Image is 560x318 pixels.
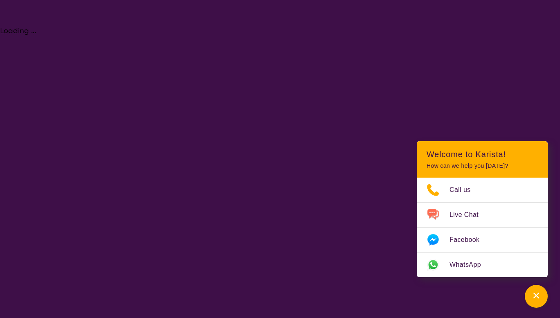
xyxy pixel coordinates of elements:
[525,285,548,308] button: Channel Menu
[449,234,489,246] span: Facebook
[417,178,548,277] ul: Choose channel
[417,253,548,277] a: Web link opens in a new tab.
[427,162,538,169] p: How can we help you [DATE]?
[449,184,481,196] span: Call us
[427,149,538,159] h2: Welcome to Karista!
[449,259,491,271] span: WhatsApp
[417,141,548,277] div: Channel Menu
[449,209,488,221] span: Live Chat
